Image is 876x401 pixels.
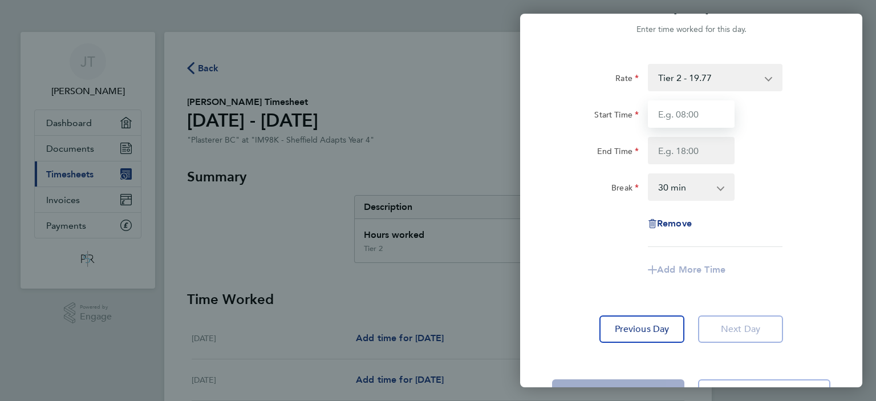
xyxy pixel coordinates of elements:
label: Break [611,183,639,196]
span: Remove [657,218,692,229]
div: Enter time worked for this day. [520,23,862,37]
button: Previous Day [599,315,684,343]
input: E.g. 18:00 [648,137,735,164]
button: Remove [648,219,692,228]
label: Rate [615,73,639,87]
span: Previous Day [615,323,670,335]
label: Start Time [594,110,639,123]
input: E.g. 08:00 [648,100,735,128]
label: End Time [597,146,639,160]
